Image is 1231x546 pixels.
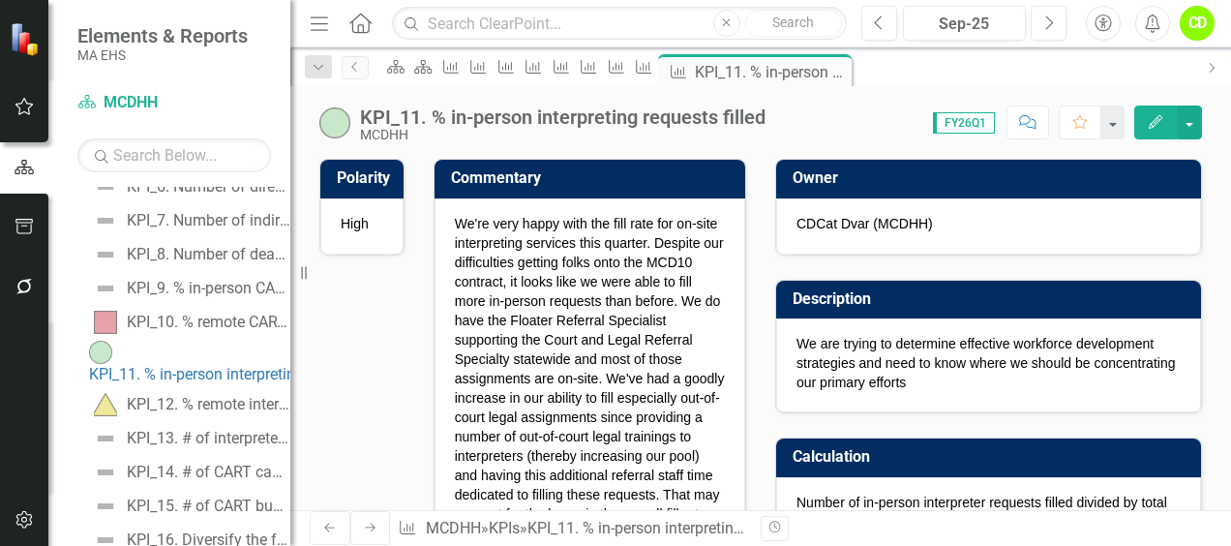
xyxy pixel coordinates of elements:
[89,364,403,386] div: KPI_11. % in-person interpreting requests filled
[94,393,117,416] img: At-risk
[392,7,847,41] input: Search ClearPoint...
[319,107,350,138] img: On-track
[127,396,290,413] div: KPI_12. % remote interpreting requests filled
[94,209,117,232] img: Not Defined
[127,498,290,515] div: KPI_15. # of CART businesses contracted with
[796,214,816,233] div: CD
[127,464,290,481] div: KPI_14. # of CART captioners contracted with
[796,493,1181,531] p: Number of in-person interpreter requests filled divided by total number of in-person interpreter ...
[127,430,290,447] div: KPI_13. # of interpreters contracted with
[793,290,1191,308] h3: Description
[77,92,271,114] a: MCDHH
[451,169,736,187] h3: Commentary
[398,518,746,540] div: » »
[360,106,766,128] div: KPI_11. % in-person interpreting requests filled
[337,169,394,187] h3: Polarity
[89,171,290,202] a: KPI_6. Number of direct hours completed through DHILS program
[89,205,290,236] a: KPI_7. Number of indirect hours completed through DHILS program
[772,15,814,30] span: Search
[793,448,1191,466] h3: Calculation
[933,112,995,134] span: FY26Q1
[94,495,117,518] img: Not Defined
[793,169,1191,187] h3: Owner
[426,519,481,537] a: MCDHH
[77,138,271,172] input: Search Below...
[1180,6,1215,41] button: CD
[910,13,1019,36] div: Sep-25
[94,277,117,300] img: Not Defined
[94,311,117,334] img: Off-track
[89,341,112,364] img: On-track
[796,334,1181,392] p: We are trying to determine effective workforce development strategies and need to know where we s...
[89,491,290,522] a: KPI_15. # of CART businesses contracted with
[127,212,290,229] div: KPI_7. Number of indirect hours completed through DHILS program
[94,243,117,266] img: Not Defined
[10,21,44,55] img: ClearPoint Strategy
[489,519,520,537] a: KPIs
[903,6,1026,41] button: Sep-25
[77,47,248,63] small: MA EHS
[94,461,117,484] img: Not Defined
[360,128,766,142] div: MCDHH
[94,427,117,450] img: Not Defined
[89,239,290,270] a: KPI_8. Number of deaf recovery coaches in SUD Program
[94,175,117,198] img: Not Defined
[89,457,290,488] a: KPI_14. # of CART captioners contracted with
[127,178,290,196] div: KPI_6. Number of direct hours completed through DHILS program
[127,246,290,263] div: KPI_8. Number of deaf recovery coaches in SUD Program
[695,60,847,84] div: KPI_11. % in-person interpreting requests filled
[745,10,842,37] button: Search
[77,24,248,47] span: Elements & Reports
[89,273,290,304] a: KPI_9. % in-person CART communication access requests filled
[527,519,841,537] div: KPI_11. % in-person interpreting requests filled
[127,280,290,297] div: KPI_9. % in-person CART communication access requests filled
[341,216,369,231] span: High
[89,389,290,420] a: KPI_12. % remote interpreting requests filled
[455,214,725,524] p: We're very happy with the fill rate for on-site interpreting services this quarter. Despite our d...
[89,341,403,386] a: KPI_11. % in-person interpreting requests filled
[816,214,933,233] div: Cat Dvar (MCDHH)
[89,307,290,338] a: KPI_10. % remote CART communication access requests filled
[89,423,290,454] a: KPI_13. # of interpreters contracted with
[127,314,290,331] div: KPI_10. % remote CART communication access requests filled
